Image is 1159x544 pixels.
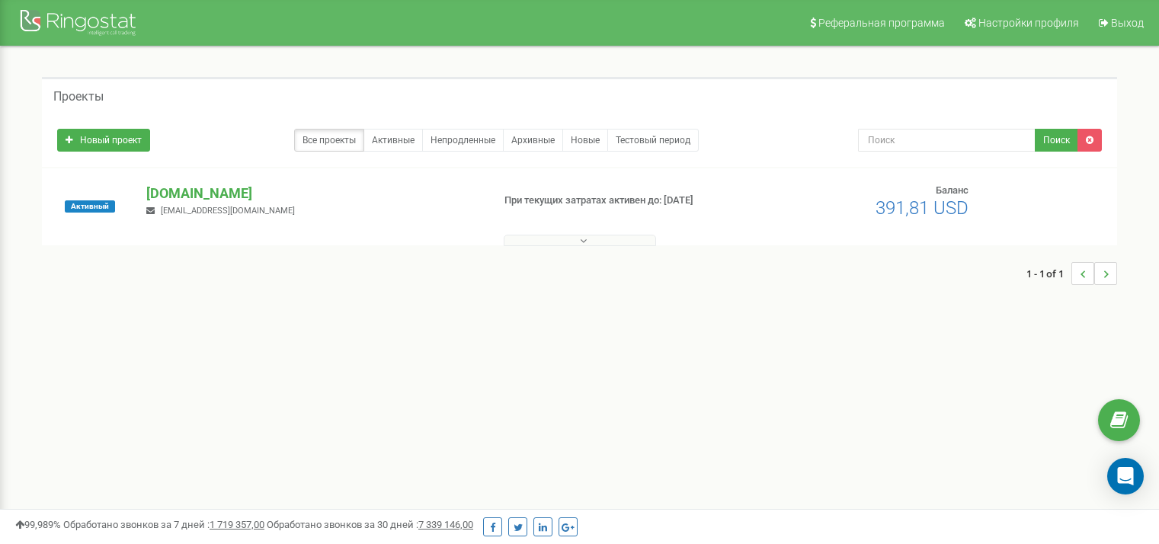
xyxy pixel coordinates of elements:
input: Поиск [858,129,1036,152]
a: Новый проект [57,129,150,152]
span: 391,81 USD [876,197,969,219]
a: Тестовый период [607,129,699,152]
span: 99,989% [15,519,61,530]
span: Активный [65,200,115,213]
nav: ... [1026,247,1117,300]
a: Новые [562,129,608,152]
a: Архивные [503,129,563,152]
u: 7 339 146,00 [418,519,473,530]
p: При текущих затратах активен до: [DATE] [504,194,748,208]
span: Обработано звонков за 7 дней : [63,519,264,530]
span: Настройки профиля [978,17,1079,29]
button: Поиск [1035,129,1078,152]
span: Реферальная программа [818,17,945,29]
a: Непродленные [422,129,504,152]
span: 1 - 1 of 1 [1026,262,1071,285]
p: [DOMAIN_NAME] [146,184,479,203]
div: Open Intercom Messenger [1107,458,1144,494]
h5: Проекты [53,90,104,104]
span: Баланс [936,184,969,196]
u: 1 719 357,00 [210,519,264,530]
a: Активные [363,129,423,152]
a: Все проекты [294,129,364,152]
span: Выход [1111,17,1144,29]
span: [EMAIL_ADDRESS][DOMAIN_NAME] [161,206,295,216]
span: Обработано звонков за 30 дней : [267,519,473,530]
